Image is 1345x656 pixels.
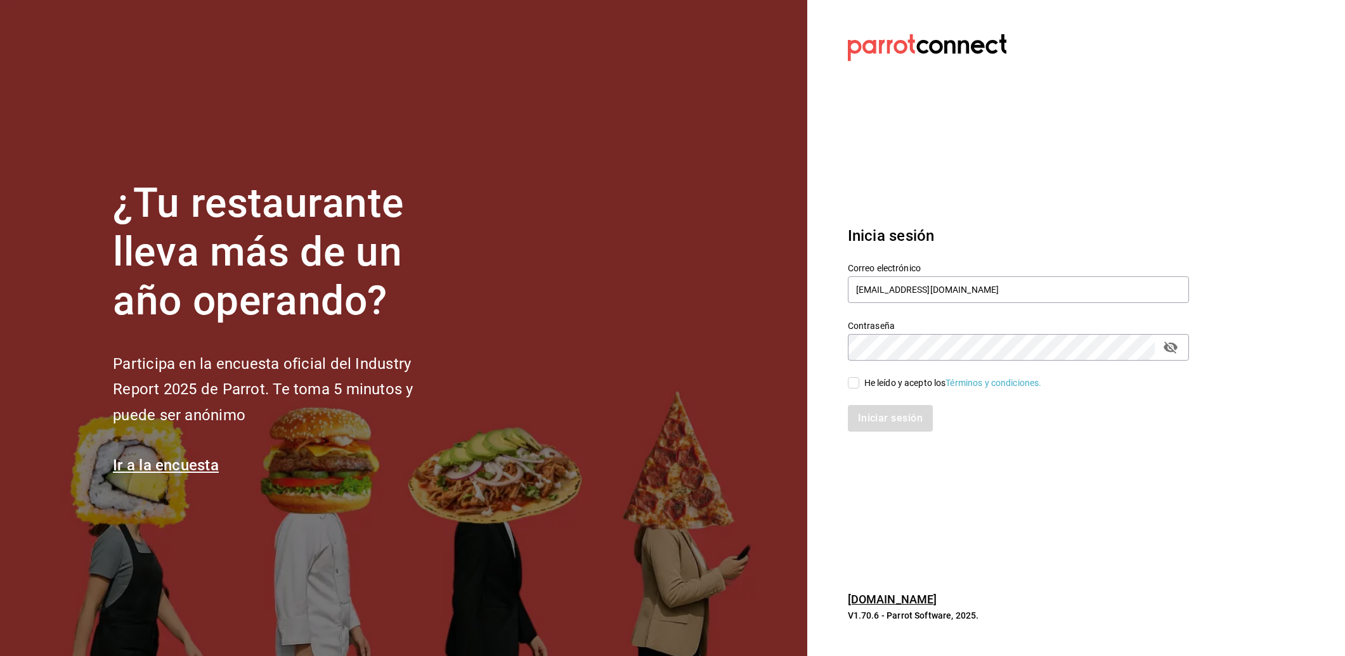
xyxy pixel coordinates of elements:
input: Ingresa tu correo electrónico [848,276,1189,303]
a: Términos y condiciones. [945,378,1041,388]
h1: ¿Tu restaurante lleva más de un año operando? [113,179,455,325]
a: Ir a la encuesta [113,456,219,474]
p: V1.70.6 - Parrot Software, 2025. [848,609,1189,622]
div: He leído y acepto los [864,376,1042,390]
a: [DOMAIN_NAME] [848,593,937,606]
h2: Participa en la encuesta oficial del Industry Report 2025 de Parrot. Te toma 5 minutos y puede se... [113,351,455,428]
h3: Inicia sesión [848,224,1189,247]
button: passwordField [1160,337,1181,358]
label: Contraseña [848,321,1189,330]
label: Correo electrónico [848,264,1189,273]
